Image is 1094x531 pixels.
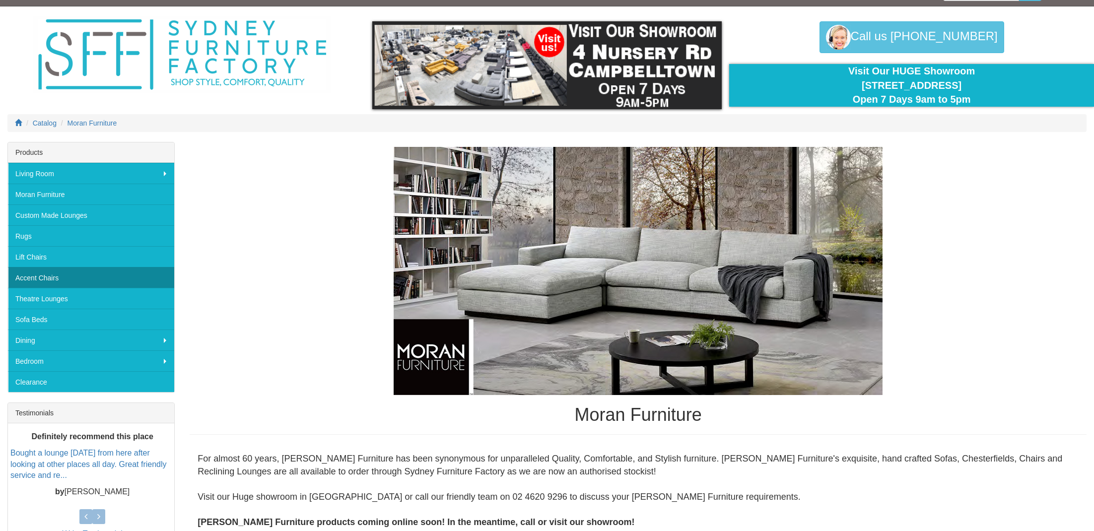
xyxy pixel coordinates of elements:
[8,246,174,267] a: Lift Chairs
[33,119,57,127] a: Catalog
[33,16,331,93] img: Sydney Furniture Factory
[10,449,167,480] a: Bought a lounge [DATE] from here after looking at other places all day. Great friendly service an...
[8,330,174,350] a: Dining
[8,371,174,392] a: Clearance
[8,163,174,184] a: Living Room
[8,350,174,371] a: Bedroom
[737,64,1087,107] div: Visit Our HUGE Showroom [STREET_ADDRESS] Open 7 Days 9am to 5pm
[372,21,722,109] img: showroom.gif
[394,147,883,395] img: Moran Furniture
[31,432,153,441] b: Definitely recommend this place
[8,184,174,204] a: Moran Furniture
[55,487,65,496] b: by
[68,119,117,127] a: Moran Furniture
[8,288,174,309] a: Theatre Lounges
[10,486,174,498] p: [PERSON_NAME]
[8,403,174,423] div: Testimonials
[8,267,174,288] a: Accent Chairs
[8,142,174,163] div: Products
[198,517,634,527] b: [PERSON_NAME] Furniture products coming online soon! In the meantime, call or visit our showroom!
[8,204,174,225] a: Custom Made Lounges
[8,309,174,330] a: Sofa Beds
[190,405,1087,425] h1: Moran Furniture
[8,225,174,246] a: Rugs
